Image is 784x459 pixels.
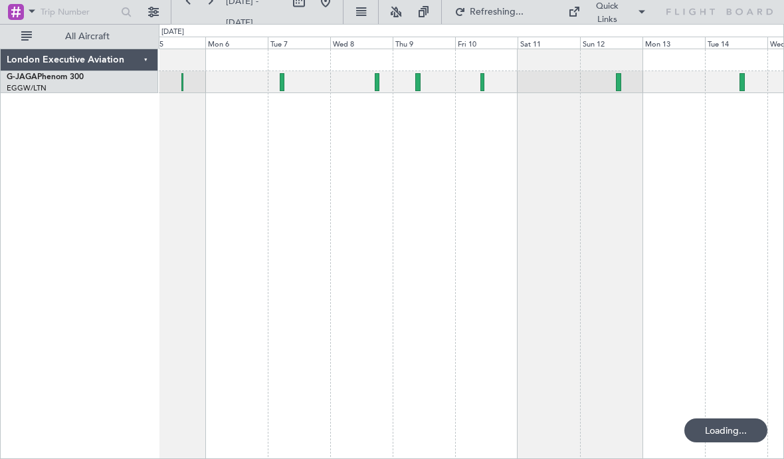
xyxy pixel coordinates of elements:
div: Sat 11 [518,37,580,49]
button: Refreshing... [448,1,528,23]
button: All Aircraft [15,26,144,47]
span: Refreshing... [468,7,524,17]
div: Tue 7 [268,37,330,49]
div: [DATE] [161,27,184,38]
div: Mon 13 [642,37,705,49]
div: Mon 6 [205,37,268,49]
input: Trip Number [41,2,117,22]
div: Loading... [684,418,767,442]
div: Thu 9 [393,37,455,49]
div: Tue 14 [705,37,767,49]
span: All Aircraft [35,32,140,41]
div: Sun 12 [580,37,642,49]
div: Fri 10 [455,37,518,49]
a: EGGW/LTN [7,83,47,93]
div: Sun 5 [143,37,205,49]
a: G-JAGAPhenom 300 [7,73,84,81]
button: Quick Links [561,1,653,23]
span: G-JAGA [7,73,37,81]
div: Wed 8 [330,37,393,49]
